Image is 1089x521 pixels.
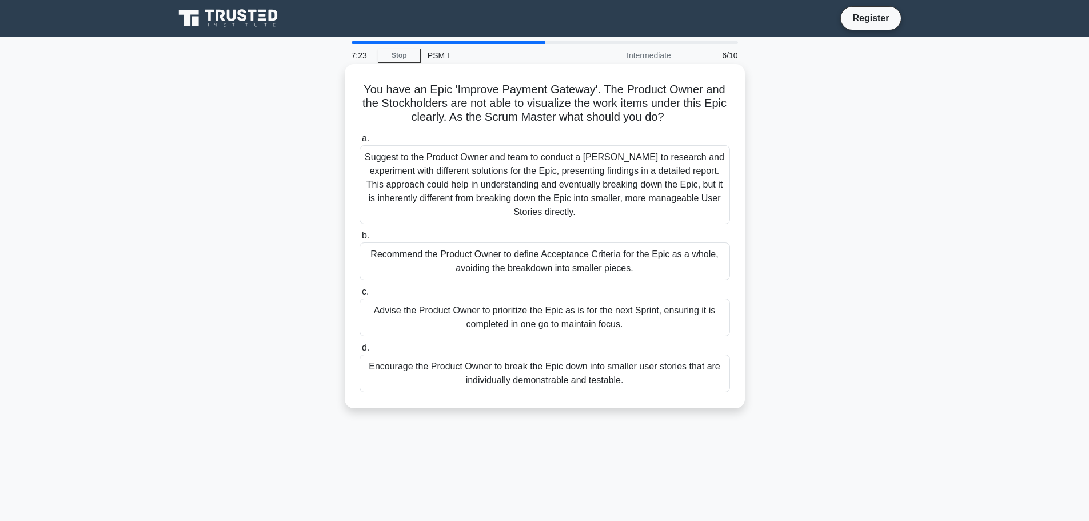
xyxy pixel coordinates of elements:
span: d. [362,343,369,352]
a: Register [845,11,896,25]
div: Recommend the Product Owner to define Acceptance Criteria for the Epic as a whole, avoiding the b... [360,242,730,280]
div: Encourage the Product Owner to break the Epic down into smaller user stories that are individuall... [360,355,730,392]
a: Stop [378,49,421,63]
div: Intermediate [578,44,678,67]
span: c. [362,287,369,296]
h5: You have an Epic 'Improve Payment Gateway'. The Product Owner and the Stockholders are not able t... [358,82,731,125]
div: 7:23 [345,44,378,67]
div: Advise the Product Owner to prioritize the Epic as is for the next Sprint, ensuring it is complet... [360,299,730,336]
div: 6/10 [678,44,745,67]
div: PSM I [421,44,578,67]
span: a. [362,133,369,143]
span: b. [362,230,369,240]
div: Suggest to the Product Owner and team to conduct a [PERSON_NAME] to research and experiment with ... [360,145,730,224]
